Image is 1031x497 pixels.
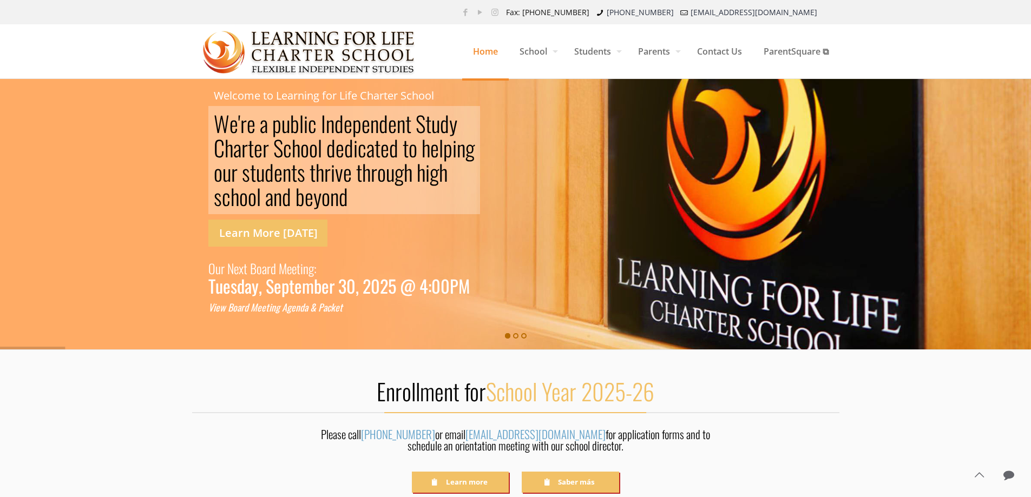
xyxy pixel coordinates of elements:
[234,257,239,279] div: e
[291,160,297,184] div: t
[422,136,430,160] div: h
[273,184,282,209] div: n
[439,160,448,184] div: h
[208,220,327,247] a: Learn More [DATE]
[321,111,326,136] div: I
[691,7,817,17] a: [EMAIL_ADDRESS][DOMAIN_NAME]
[287,257,292,279] div: e
[465,136,475,160] div: g
[275,301,280,314] div: g
[458,279,470,293] div: M
[441,279,450,293] div: 0
[443,136,452,160] div: p
[305,184,313,209] div: e
[321,279,329,293] div: e
[295,184,305,209] div: b
[292,136,300,160] div: h
[259,279,262,293] div: ,
[257,301,261,314] div: e
[331,160,335,184] div: i
[389,136,398,160] div: d
[297,160,305,184] div: s
[283,160,291,184] div: n
[431,279,441,293] div: 0
[417,160,425,184] div: h
[563,24,627,78] a: Students
[208,257,470,293] a: Our Next Board Meeting: Tuesday, September 30, 2025 @ 4:00PM
[339,184,348,209] div: d
[363,279,371,293] div: 2
[452,136,457,160] div: i
[221,257,225,279] div: r
[289,279,294,293] div: t
[358,136,366,160] div: c
[252,279,259,293] div: y
[237,301,241,314] div: a
[425,160,430,184] div: i
[326,136,336,160] div: d
[379,111,388,136] div: d
[316,160,324,184] div: h
[449,111,457,136] div: y
[344,136,353,160] div: d
[248,184,257,209] div: o
[310,160,316,184] div: t
[227,257,234,279] div: N
[282,301,287,314] div: A
[321,184,330,209] div: o
[403,136,409,160] div: t
[300,136,309,160] div: o
[231,160,238,184] div: r
[486,374,654,408] span: School Year 2025-26
[287,301,291,314] div: g
[439,136,443,160] div: l
[239,184,248,209] div: o
[388,279,396,293] div: 5
[241,301,244,314] div: r
[220,301,226,314] div: w
[595,7,606,17] i: phone
[279,257,287,279] div: M
[430,160,439,184] div: g
[229,111,238,136] div: e
[300,301,304,314] div: d
[475,6,486,17] a: YouTube icon
[968,463,990,486] a: Back to top icon
[440,111,449,136] div: d
[192,377,839,405] h2: Enrollment for
[309,136,318,160] div: o
[214,160,222,184] div: o
[335,301,339,314] div: e
[509,35,563,68] span: School
[419,279,428,293] div: 4
[295,301,300,314] div: n
[267,257,271,279] div: r
[375,136,380,160] div: t
[362,111,370,136] div: e
[242,160,250,184] div: s
[457,136,465,160] div: n
[686,35,753,68] span: Contact Us
[222,160,231,184] div: u
[294,279,302,293] div: e
[237,279,245,293] div: d
[245,279,252,293] div: a
[339,301,343,314] div: t
[223,279,231,293] div: e
[327,301,331,314] div: c
[241,136,248,160] div: r
[257,257,262,279] div: o
[462,35,509,68] span: Home
[214,90,434,102] rs-layer: Welcome to Learning for Life Charter School
[428,279,431,293] div: :
[400,279,416,293] div: @
[318,301,323,314] div: P
[299,111,304,136] div: l
[425,111,431,136] div: t
[231,279,237,293] div: s
[233,136,241,160] div: a
[450,279,458,293] div: P
[409,136,417,160] div: o
[273,136,283,160] div: S
[233,301,237,314] div: o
